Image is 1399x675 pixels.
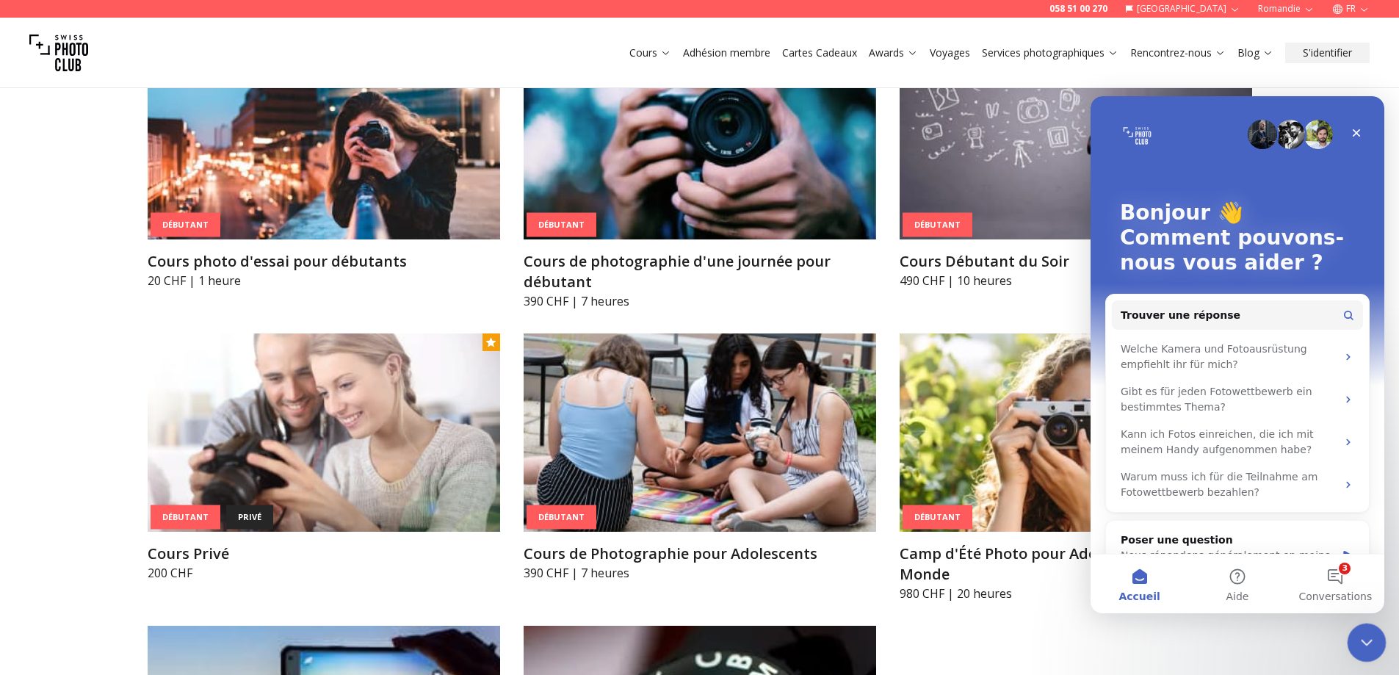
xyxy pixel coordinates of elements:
img: Camp d'Été Photo pour Ados - Capturez Votre Monde [900,333,1252,532]
p: 200 CHF [148,564,500,582]
div: Débutant [903,213,972,237]
p: 390 CHF | 7 heures [524,292,876,310]
a: Camp d'Été Photo pour Ados - Capturez Votre MondeDébutantCamp d'Été Photo pour Ados - Capturez Vo... [900,333,1252,602]
iframe: Intercom live chat [1348,624,1387,663]
img: Cours Débutant du Soir [900,41,1252,239]
img: Cours Privé [148,333,500,532]
img: Cours de Photographie pour Adolescents [524,333,876,532]
img: Cours photo d'essai pour débutants [148,41,500,239]
a: Services photographiques [982,46,1118,60]
button: Adhésion membre [677,43,776,63]
button: Rencontrez-nous [1124,43,1232,63]
button: Voyages [924,43,976,63]
button: Cartes Cadeaux [776,43,863,63]
button: Services photographiques [976,43,1124,63]
p: 20 CHF | 1 heure [148,272,500,289]
h3: Camp d'Été Photo pour Ados - Capturez Votre Monde [900,544,1252,585]
a: Rencontrez-nous [1130,46,1226,60]
img: Cours de photographie d'une journée pour débutant [524,41,876,239]
a: Cours de Photographie pour AdolescentsDébutantCours de Photographie pour Adolescents390 CHF | 7 h... [524,333,876,582]
button: Blog [1232,43,1279,63]
button: Cours [623,43,677,63]
p: 390 CHF | 7 heures [524,564,876,582]
button: S'identifier [1285,43,1370,63]
a: Cours photo d'essai pour débutantsDébutantCours photo d'essai pour débutants20 CHF | 1 heure [148,41,500,289]
a: Adhésion membre [683,46,770,60]
div: Débutant [151,505,220,530]
a: Blog [1237,46,1273,60]
h3: Cours Privé [148,544,500,564]
a: Voyages [930,46,970,60]
a: Awards [869,46,918,60]
h3: Cours photo d'essai pour débutants [148,251,500,272]
iframe: Intercom live chat [1091,96,1384,613]
div: Débutant [903,505,972,530]
h3: Cours Débutant du Soir [900,251,1252,272]
a: Cours Débutant du SoirDébutantCours Débutant du Soir490 CHF | 10 heures [900,41,1252,289]
a: Cours de photographie d'une journée pour débutantDébutantCours de photographie d'une journée pour... [524,41,876,310]
p: 490 CHF | 10 heures [900,272,1252,289]
div: privé [226,505,273,530]
div: Débutant [151,213,220,237]
a: Cartes Cadeaux [782,46,857,60]
div: Débutant [527,213,596,237]
button: Awards [863,43,924,63]
div: Débutant [527,505,596,530]
a: 058 51 00 270 [1049,3,1107,15]
h3: Cours de Photographie pour Adolescents [524,544,876,564]
img: Swiss photo club [29,24,88,82]
h3: Cours de photographie d'une journée pour débutant [524,251,876,292]
a: Cours [629,46,671,60]
a: Cours PrivéDébutantprivéCours Privé200 CHF [148,333,500,582]
p: 980 CHF | 20 heures [900,585,1252,602]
